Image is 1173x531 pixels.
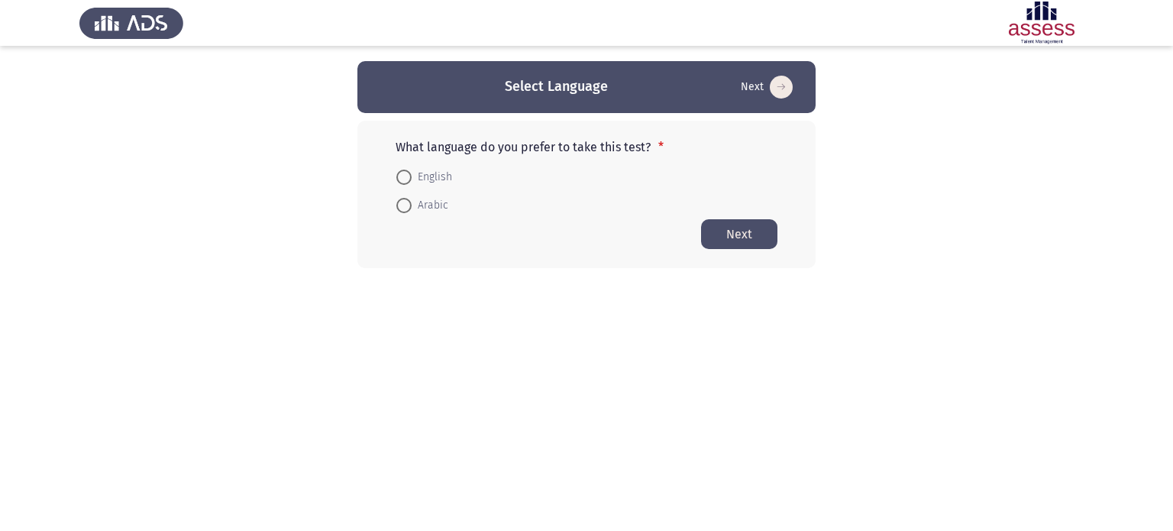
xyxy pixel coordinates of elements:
[701,219,777,249] button: Start assessment
[736,75,797,99] button: Start assessment
[396,140,777,154] p: What language do you prefer to take this test?
[412,196,448,215] span: Arabic
[79,2,183,44] img: Assess Talent Management logo
[412,168,452,186] span: English
[505,77,608,96] h3: Select Language
[990,2,1094,44] img: Assessment logo of Career Orientation R2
